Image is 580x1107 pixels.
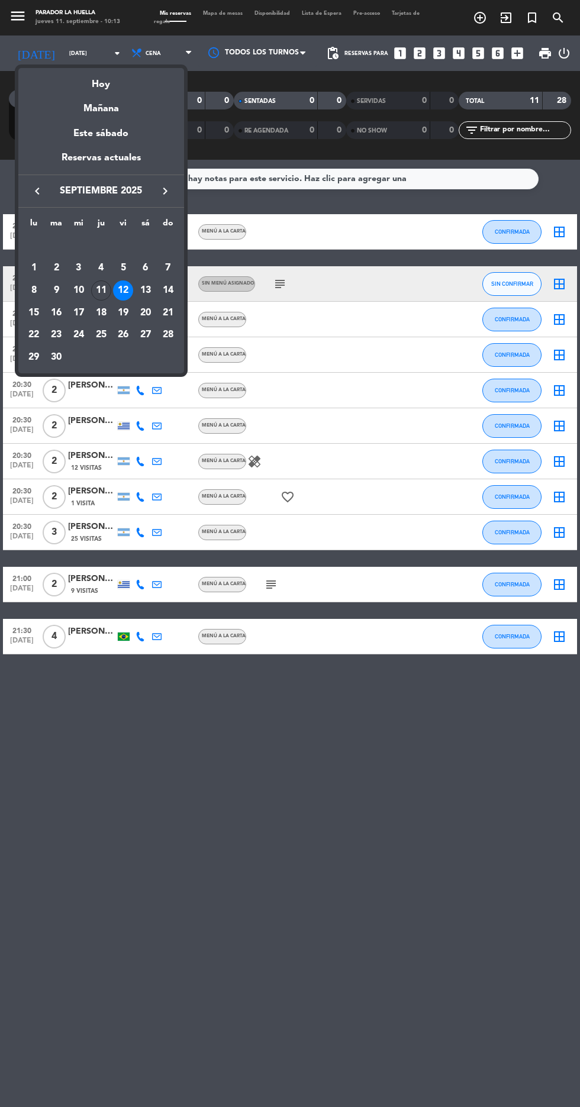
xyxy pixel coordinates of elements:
div: 30 [46,347,66,367]
i: keyboard_arrow_right [158,184,172,198]
td: 1 de septiembre de 2025 [23,257,46,279]
div: 25 [91,325,111,345]
td: 2 de septiembre de 2025 [45,257,67,279]
td: 8 de septiembre de 2025 [23,279,46,302]
td: 29 de septiembre de 2025 [23,346,46,369]
th: sábado [134,217,157,235]
div: 29 [24,347,44,367]
td: 9 de septiembre de 2025 [45,279,67,302]
div: 10 [69,280,89,301]
td: 6 de septiembre de 2025 [134,257,157,279]
td: 24 de septiembre de 2025 [67,324,90,347]
td: 23 de septiembre de 2025 [45,324,67,347]
div: Reservas actuales [18,150,184,175]
i: keyboard_arrow_left [30,184,44,198]
td: 19 de septiembre de 2025 [112,302,134,324]
td: 15 de septiembre de 2025 [23,302,46,324]
div: 17 [69,303,89,323]
td: 17 de septiembre de 2025 [67,302,90,324]
div: 3 [69,258,89,278]
div: 28 [158,325,178,345]
div: 5 [113,258,133,278]
div: Hoy [18,68,184,92]
td: 10 de septiembre de 2025 [67,279,90,302]
td: 27 de septiembre de 2025 [134,324,157,347]
div: 4 [91,258,111,278]
td: 11 de septiembre de 2025 [90,279,112,302]
div: 23 [46,325,66,345]
div: 6 [136,258,156,278]
button: keyboard_arrow_right [154,183,176,199]
td: 22 de septiembre de 2025 [23,324,46,347]
div: 12 [113,280,133,301]
th: domingo [157,217,179,235]
div: Mañana [18,92,184,117]
div: Este sábado [18,117,184,150]
th: miércoles [67,217,90,235]
div: 7 [158,258,178,278]
td: 30 de septiembre de 2025 [45,346,67,369]
th: martes [45,217,67,235]
span: septiembre 2025 [48,183,154,199]
div: 21 [158,303,178,323]
div: 18 [91,303,111,323]
div: 8 [24,280,44,301]
th: viernes [112,217,134,235]
div: 26 [113,325,133,345]
td: 14 de septiembre de 2025 [157,279,179,302]
button: keyboard_arrow_left [27,183,48,199]
td: 16 de septiembre de 2025 [45,302,67,324]
div: 20 [136,303,156,323]
div: 15 [24,303,44,323]
th: jueves [90,217,112,235]
div: 24 [69,325,89,345]
td: 25 de septiembre de 2025 [90,324,112,347]
div: 19 [113,303,133,323]
td: 21 de septiembre de 2025 [157,302,179,324]
td: 3 de septiembre de 2025 [67,257,90,279]
td: 12 de septiembre de 2025 [112,279,134,302]
th: lunes [23,217,46,235]
div: 11 [91,280,111,301]
td: 4 de septiembre de 2025 [90,257,112,279]
div: 16 [46,303,66,323]
td: SEP. [23,235,179,257]
div: 27 [136,325,156,345]
td: 5 de septiembre de 2025 [112,257,134,279]
td: 20 de septiembre de 2025 [134,302,157,324]
td: 26 de septiembre de 2025 [112,324,134,347]
td: 28 de septiembre de 2025 [157,324,179,347]
td: 7 de septiembre de 2025 [157,257,179,279]
div: 14 [158,280,178,301]
div: 13 [136,280,156,301]
div: 1 [24,258,44,278]
td: 18 de septiembre de 2025 [90,302,112,324]
td: 13 de septiembre de 2025 [134,279,157,302]
div: 22 [24,325,44,345]
div: 9 [46,280,66,301]
div: 2 [46,258,66,278]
